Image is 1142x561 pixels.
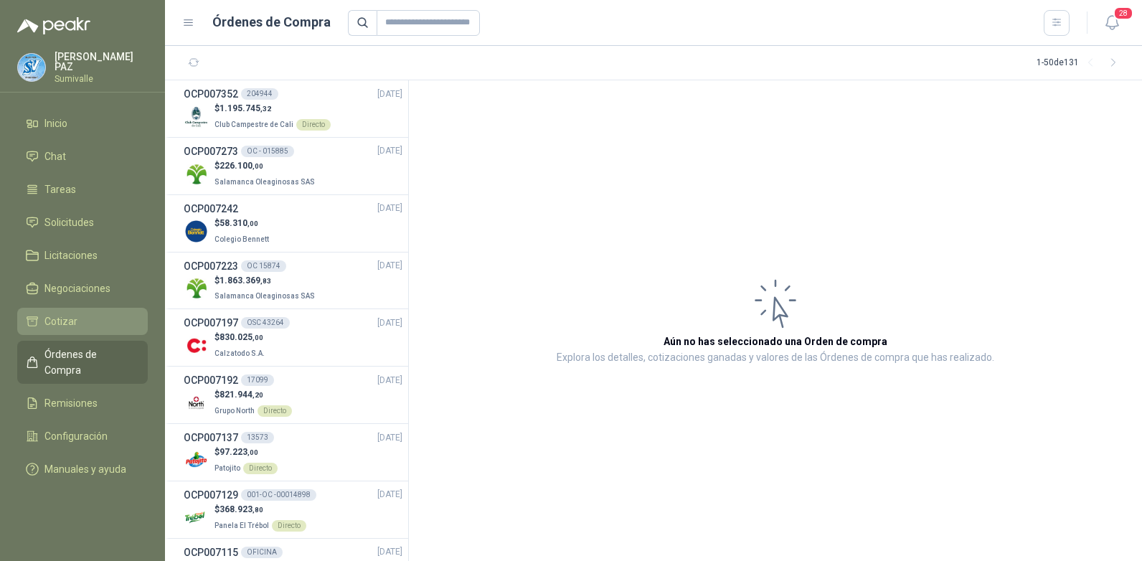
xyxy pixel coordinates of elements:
[17,456,148,483] a: Manuales y ayuda
[214,292,315,300] span: Salamanca Oleaginosas SAS
[184,201,402,246] a: OCP007242[DATE] Company Logo$58.310,00Colegio Bennett
[17,423,148,450] a: Configuración
[243,463,278,474] div: Directo
[184,544,238,560] h3: OCP007115
[214,235,269,243] span: Colegio Bennett
[184,104,209,129] img: Company Logo
[377,316,402,330] span: [DATE]
[377,88,402,101] span: [DATE]
[184,448,209,473] img: Company Logo
[17,17,90,34] img: Logo peakr
[377,545,402,559] span: [DATE]
[184,161,209,187] img: Company Logo
[184,372,402,418] a: OCP00719217099[DATE] Company Logo$821.944,20Grupo NorthDirecto
[44,313,77,329] span: Cotizar
[241,260,286,272] div: OC 15874
[1099,10,1125,36] button: 28
[253,506,263,514] span: ,80
[184,315,238,331] h3: OCP007197
[44,395,98,411] span: Remisiones
[377,374,402,387] span: [DATE]
[55,75,148,83] p: Sumivalle
[220,275,271,286] span: 1.863.369
[377,202,402,215] span: [DATE]
[44,214,94,230] span: Solicitudes
[214,217,272,230] p: $
[17,308,148,335] a: Cotizar
[214,522,269,529] span: Panela El Trébol
[241,317,290,329] div: OSC 43264
[1113,6,1133,20] span: 28
[184,86,238,102] h3: OCP007352
[184,219,209,244] img: Company Logo
[253,391,263,399] span: ,20
[18,54,45,81] img: Company Logo
[214,121,293,128] span: Club Campestre de Cali
[184,143,402,189] a: OCP007273OC - 015885[DATE] Company Logo$226.100,00Salamanca Oleaginosas SAS
[17,275,148,302] a: Negociaciones
[17,390,148,417] a: Remisiones
[184,258,402,303] a: OCP007223OC 15874[DATE] Company Logo$1.863.369,83Salamanca Oleaginosas SAS
[1037,52,1125,75] div: 1 - 50 de 131
[184,258,238,274] h3: OCP007223
[272,520,306,532] div: Directo
[241,374,274,386] div: 17099
[377,259,402,273] span: [DATE]
[241,489,316,501] div: 001-OC -00014898
[184,372,238,388] h3: OCP007192
[253,162,263,170] span: ,00
[214,407,255,415] span: Grupo North
[214,178,315,186] span: Salamanca Oleaginosas SAS
[557,349,994,367] p: Explora los detalles, cotizaciones ganadas y valores de las Órdenes de compra que has realizado.
[17,242,148,269] a: Licitaciones
[44,346,134,378] span: Órdenes de Compra
[44,461,126,477] span: Manuales y ayuda
[260,277,271,285] span: ,83
[260,105,271,113] span: ,32
[214,388,292,402] p: $
[241,547,283,558] div: OFICINA
[220,332,263,342] span: 830.025
[184,430,238,445] h3: OCP007137
[212,12,331,32] h1: Órdenes de Compra
[214,349,265,357] span: Calzatodo S.A.
[247,220,258,227] span: ,00
[184,487,238,503] h3: OCP007129
[44,181,76,197] span: Tareas
[44,148,66,164] span: Chat
[664,334,887,349] h3: Aún no has seleccionado una Orden de compra
[377,431,402,445] span: [DATE]
[220,161,263,171] span: 226.100
[214,503,306,517] p: $
[184,505,209,530] img: Company Logo
[55,52,148,72] p: [PERSON_NAME] PAZ
[184,430,402,475] a: OCP00713713573[DATE] Company Logo$97.223,00PatojitoDirecto
[220,504,263,514] span: 368.923
[247,448,258,456] span: ,00
[184,390,209,415] img: Company Logo
[241,88,278,100] div: 204944
[184,487,402,532] a: OCP007129001-OC -00014898[DATE] Company Logo$368.923,80Panela El TrébolDirecto
[220,103,271,113] span: 1.195.745
[296,119,331,131] div: Directo
[184,315,402,360] a: OCP007197OSC 43264[DATE] Company Logo$830.025,00Calzatodo S.A.
[214,274,318,288] p: $
[17,176,148,203] a: Tareas
[220,218,258,228] span: 58.310
[184,275,209,301] img: Company Logo
[184,333,209,358] img: Company Logo
[214,331,268,344] p: $
[17,341,148,384] a: Órdenes de Compra
[17,143,148,170] a: Chat
[214,464,240,472] span: Patojito
[184,201,238,217] h3: OCP007242
[17,209,148,236] a: Solicitudes
[44,280,110,296] span: Negociaciones
[377,488,402,501] span: [DATE]
[17,110,148,137] a: Inicio
[241,432,274,443] div: 13573
[220,390,263,400] span: 821.944
[214,102,331,115] p: $
[220,447,258,457] span: 97.223
[44,115,67,131] span: Inicio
